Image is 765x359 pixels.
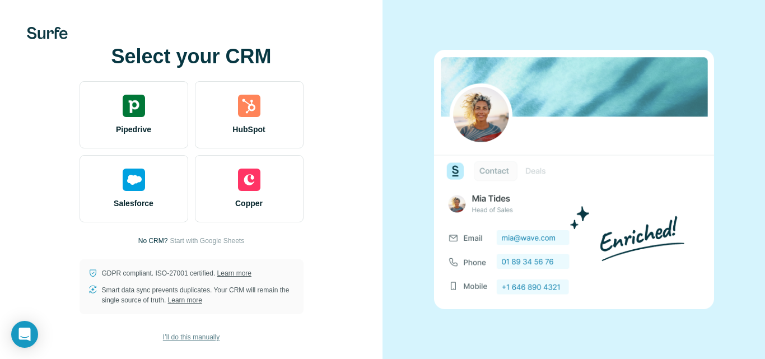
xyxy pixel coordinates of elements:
[123,169,145,191] img: salesforce's logo
[27,27,68,39] img: Surfe's logo
[123,95,145,117] img: pipedrive's logo
[434,50,714,309] img: none image
[102,268,251,278] p: GDPR compliant. ISO-27001 certified.
[80,45,304,68] h1: Select your CRM
[102,285,295,305] p: Smart data sync prevents duplicates. Your CRM will remain the single source of truth.
[163,332,220,342] span: I’ll do this manually
[238,169,260,191] img: copper's logo
[232,124,265,135] span: HubSpot
[114,198,153,209] span: Salesforce
[155,329,227,346] button: I’ll do this manually
[238,95,260,117] img: hubspot's logo
[170,236,244,246] button: Start with Google Sheets
[217,269,251,277] a: Learn more
[116,124,151,135] span: Pipedrive
[168,296,202,304] a: Learn more
[138,236,168,246] p: No CRM?
[11,321,38,348] div: Open Intercom Messenger
[235,198,263,209] span: Copper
